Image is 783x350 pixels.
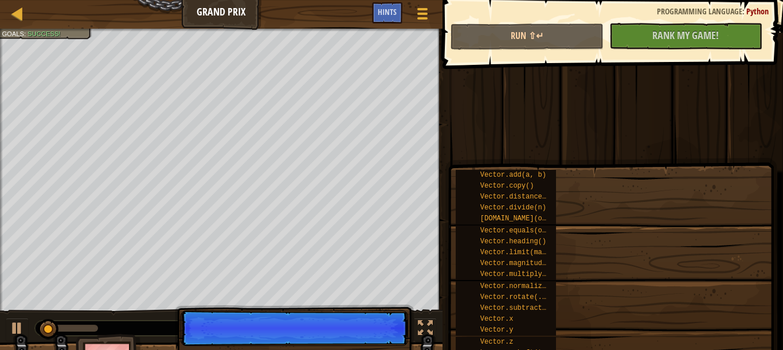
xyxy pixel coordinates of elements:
span: Vector.add(a, b) [480,171,546,179]
span: Vector.subtract(a, b) [480,304,567,312]
span: Vector.divide(n) [480,204,546,212]
span: Vector.normalize() [480,282,555,290]
span: Vector.z [480,338,514,346]
span: Python [746,6,769,17]
span: Vector.x [480,315,514,323]
button: Run ⇧↵ [451,24,604,50]
span: Vector.rotate(...) [480,293,555,301]
span: Vector.limit(max) [480,248,550,256]
button: Toggle fullscreen [414,318,437,341]
span: Vector.y [480,326,514,334]
span: Vector.magnitude() [480,259,555,267]
span: [DOMAIN_NAME](other) [480,215,563,223]
button: Rank My Game! [609,23,762,49]
span: Vector.heading() [480,238,546,246]
span: Vector.multiply(n) [480,270,555,278]
span: Vector.distance(other) [480,193,571,201]
button: Show game menu [408,2,437,29]
button: Ctrl + P: Play [6,318,29,341]
span: Goals [2,30,24,37]
span: Programming language [657,6,742,17]
span: Rank My Game! [652,28,719,42]
span: Hints [378,6,397,17]
span: Vector.copy() [480,182,534,190]
span: : [742,6,746,17]
span: Vector.equals(other) [480,227,563,235]
span: Success! [28,30,60,37]
span: : [24,30,28,37]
